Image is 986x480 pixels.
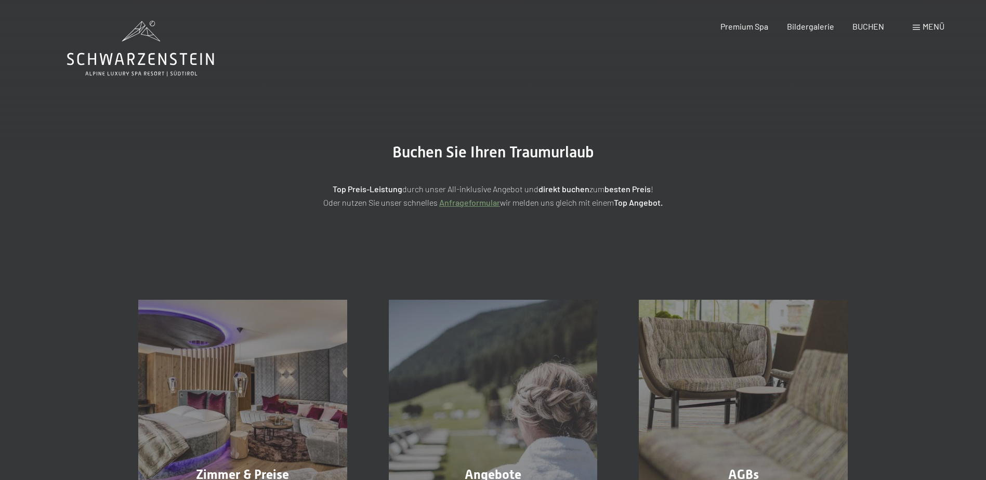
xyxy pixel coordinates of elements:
[852,21,884,31] a: BUCHEN
[233,182,753,209] p: durch unser All-inklusive Angebot und zum ! Oder nutzen Sie unser schnelles wir melden uns gleich...
[720,21,768,31] a: Premium Spa
[614,197,663,207] strong: Top Angebot.
[439,197,500,207] a: Anfrageformular
[392,143,594,161] span: Buchen Sie Ihren Traumurlaub
[333,184,402,194] strong: Top Preis-Leistung
[923,21,944,31] span: Menü
[604,184,651,194] strong: besten Preis
[787,21,834,31] a: Bildergalerie
[538,184,589,194] strong: direkt buchen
